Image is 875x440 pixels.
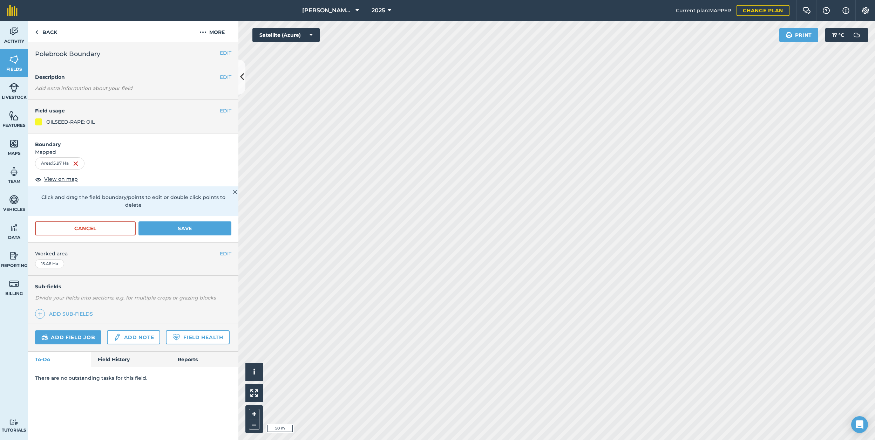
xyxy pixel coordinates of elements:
a: Reports [171,352,238,367]
p: There are no outstanding tasks for this field. [35,374,231,382]
img: svg+xml;base64,PD94bWwgdmVyc2lvbj0iMS4wIiBlbmNvZGluZz0idXRmLTgiPz4KPCEtLSBHZW5lcmF0b3I6IEFkb2JlIE... [850,28,864,42]
button: EDIT [220,107,231,115]
button: 17 °C [825,28,868,42]
img: svg+xml;base64,PHN2ZyB4bWxucz0iaHR0cDovL3d3dy53My5vcmcvMjAwMC9zdmciIHdpZHRoPSIyMCIgaGVpZ2h0PSIyNC... [199,28,206,36]
button: EDIT [220,73,231,81]
button: EDIT [220,49,231,57]
img: svg+xml;base64,PHN2ZyB4bWxucz0iaHR0cDovL3d3dy53My5vcmcvMjAwMC9zdmciIHdpZHRoPSIxNCIgaGVpZ2h0PSIyNC... [38,310,42,318]
img: svg+xml;base64,PHN2ZyB4bWxucz0iaHR0cDovL3d3dy53My5vcmcvMjAwMC9zdmciIHdpZHRoPSIxNyIgaGVpZ2h0PSIxNy... [842,6,849,15]
img: svg+xml;base64,PHN2ZyB4bWxucz0iaHR0cDovL3d3dy53My5vcmcvMjAwMC9zdmciIHdpZHRoPSI1NiIgaGVpZ2h0PSI2MC... [9,54,19,65]
span: View on map [44,175,78,183]
img: Four arrows, one pointing top left, one top right, one bottom right and the last bottom left [250,389,258,397]
img: A cog icon [861,7,870,14]
div: Open Intercom Messenger [851,416,868,433]
a: To-Do [28,352,91,367]
img: svg+xml;base64,PHN2ZyB4bWxucz0iaHR0cDovL3d3dy53My5vcmcvMjAwMC9zdmciIHdpZHRoPSIxOCIgaGVpZ2h0PSIyNC... [35,175,41,184]
button: + [249,409,259,419]
img: svg+xml;base64,PD94bWwgdmVyc2lvbj0iMS4wIiBlbmNvZGluZz0idXRmLTgiPz4KPCEtLSBHZW5lcmF0b3I6IEFkb2JlIE... [9,279,19,289]
em: Divide your fields into sections, e.g. for multiple crops or grazing blocks [35,295,216,301]
button: View on map [35,175,78,184]
img: svg+xml;base64,PHN2ZyB4bWxucz0iaHR0cDovL3d3dy53My5vcmcvMjAwMC9zdmciIHdpZHRoPSIxOSIgaGVpZ2h0PSIyNC... [786,31,792,39]
div: 15.46 Ha [35,259,64,268]
button: Print [779,28,819,42]
img: svg+xml;base64,PD94bWwgdmVyc2lvbj0iMS4wIiBlbmNvZGluZz0idXRmLTgiPz4KPCEtLSBHZW5lcmF0b3I6IEFkb2JlIE... [9,194,19,205]
button: Cancel [35,221,136,235]
img: svg+xml;base64,PD94bWwgdmVyc2lvbj0iMS4wIiBlbmNvZGluZz0idXRmLTgiPz4KPCEtLSBHZW5lcmF0b3I6IEFkb2JlIE... [113,333,121,342]
img: svg+xml;base64,PD94bWwgdmVyc2lvbj0iMS4wIiBlbmNvZGluZz0idXRmLTgiPz4KPCEtLSBHZW5lcmF0b3I6IEFkb2JlIE... [9,82,19,93]
a: Field Health [166,330,229,344]
span: Worked area [35,250,231,257]
img: svg+xml;base64,PD94bWwgdmVyc2lvbj0iMS4wIiBlbmNvZGluZz0idXRmLTgiPz4KPCEtLSBHZW5lcmF0b3I6IEFkb2JlIE... [9,419,19,426]
h4: Sub-fields [28,283,238,290]
h4: Description [35,73,231,81]
p: Click and drag the field boundary/points to edit or double click points to delete [35,193,231,209]
span: 17 ° C [832,28,844,42]
a: Change plan [737,5,789,16]
div: Area : 15.97 Ha [35,157,84,169]
img: svg+xml;base64,PHN2ZyB4bWxucz0iaHR0cDovL3d3dy53My5vcmcvMjAwMC9zdmciIHdpZHRoPSIxNiIgaGVpZ2h0PSIyNC... [73,159,79,168]
h4: Field usage [35,107,220,115]
button: Satellite (Azure) [252,28,320,42]
button: i [245,363,263,381]
img: A question mark icon [822,7,830,14]
button: EDIT [220,250,231,257]
a: Add note [107,330,160,344]
span: Mapped [28,148,238,156]
span: 2025 [372,6,385,15]
a: Field History [91,352,170,367]
img: svg+xml;base64,PHN2ZyB4bWxucz0iaHR0cDovL3d3dy53My5vcmcvMjAwMC9zdmciIHdpZHRoPSI1NiIgaGVpZ2h0PSI2MC... [9,110,19,121]
a: Add field job [35,330,101,344]
em: Add extra information about your field [35,85,133,91]
button: – [249,419,259,429]
span: Polebrook Boundary [35,49,100,59]
img: svg+xml;base64,PD94bWwgdmVyc2lvbj0iMS4wIiBlbmNvZGluZz0idXRmLTgiPz4KPCEtLSBHZW5lcmF0b3I6IEFkb2JlIE... [41,333,48,342]
span: i [253,367,255,376]
span: [PERSON_NAME] C [302,6,353,15]
img: svg+xml;base64,PHN2ZyB4bWxucz0iaHR0cDovL3d3dy53My5vcmcvMjAwMC9zdmciIHdpZHRoPSIyMiIgaGVpZ2h0PSIzMC... [233,188,237,196]
img: svg+xml;base64,PHN2ZyB4bWxucz0iaHR0cDovL3d3dy53My5vcmcvMjAwMC9zdmciIHdpZHRoPSI5IiBoZWlnaHQ9IjI0Ii... [35,28,38,36]
img: svg+xml;base64,PD94bWwgdmVyc2lvbj0iMS4wIiBlbmNvZGluZz0idXRmLTgiPz4KPCEtLSBHZW5lcmF0b3I6IEFkb2JlIE... [9,222,19,233]
img: svg+xml;base64,PD94bWwgdmVyc2lvbj0iMS4wIiBlbmNvZGluZz0idXRmLTgiPz4KPCEtLSBHZW5lcmF0b3I6IEFkb2JlIE... [9,166,19,177]
img: svg+xml;base64,PHN2ZyB4bWxucz0iaHR0cDovL3d3dy53My5vcmcvMjAwMC9zdmciIHdpZHRoPSI1NiIgaGVpZ2h0PSI2MC... [9,138,19,149]
img: svg+xml;base64,PD94bWwgdmVyc2lvbj0iMS4wIiBlbmNvZGluZz0idXRmLTgiPz4KPCEtLSBHZW5lcmF0b3I6IEFkb2JlIE... [9,250,19,261]
h4: Boundary [28,133,238,148]
span: Current plan : MAPPER [676,7,731,14]
a: Back [28,21,64,42]
img: fieldmargin Logo [7,5,18,16]
img: svg+xml;base64,PD94bWwgdmVyc2lvbj0iMS4wIiBlbmNvZGluZz0idXRmLTgiPz4KPCEtLSBHZW5lcmF0b3I6IEFkb2JlIE... [9,26,19,37]
button: More [186,21,238,42]
button: Save [138,221,231,235]
a: Add sub-fields [35,309,96,319]
div: OILSEED-RAPE: OIL [46,118,95,126]
img: Two speech bubbles overlapping with the left bubble in the forefront [802,7,811,14]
